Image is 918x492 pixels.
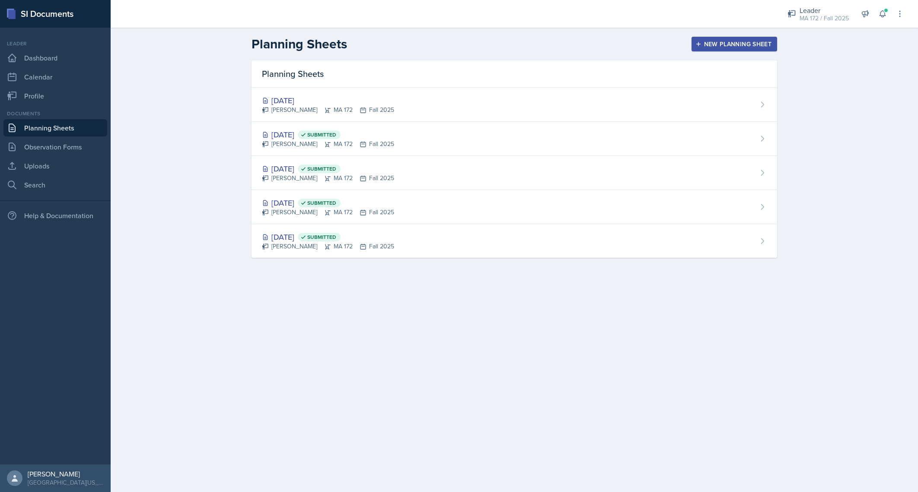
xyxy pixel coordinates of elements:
a: [DATE] Submitted [PERSON_NAME]MA 172Fall 2025 [252,224,777,258]
a: Dashboard [3,49,107,67]
a: [DATE] Submitted [PERSON_NAME]MA 172Fall 2025 [252,122,777,156]
a: [DATE] Submitted [PERSON_NAME]MA 172Fall 2025 [252,156,777,190]
div: [PERSON_NAME] MA 172 Fall 2025 [262,242,394,251]
div: [GEOGRAPHIC_DATA][US_STATE] in [GEOGRAPHIC_DATA] [28,478,104,487]
a: Planning Sheets [3,119,107,136]
div: [DATE] [262,231,394,243]
div: Planning Sheets [252,60,777,88]
a: Search [3,176,107,194]
div: MA 172 / Fall 2025 [800,14,849,23]
a: [DATE] [PERSON_NAME]MA 172Fall 2025 [252,88,777,122]
span: Submitted [307,200,336,206]
div: Documents [3,110,107,117]
span: Submitted [307,234,336,241]
span: Submitted [307,131,336,138]
div: [DATE] [262,197,394,209]
button: New Planning Sheet [692,37,777,51]
div: [PERSON_NAME] MA 172 Fall 2025 [262,140,394,149]
a: [DATE] Submitted [PERSON_NAME]MA 172Fall 2025 [252,190,777,224]
div: New Planning Sheet [697,41,771,48]
div: [PERSON_NAME] [28,470,104,478]
div: [PERSON_NAME] MA 172 Fall 2025 [262,105,394,114]
div: [PERSON_NAME] MA 172 Fall 2025 [262,208,394,217]
a: Profile [3,87,107,105]
div: [PERSON_NAME] MA 172 Fall 2025 [262,174,394,183]
div: Help & Documentation [3,207,107,224]
a: Calendar [3,68,107,86]
div: Leader [3,40,107,48]
div: [DATE] [262,163,394,175]
a: Observation Forms [3,138,107,156]
h2: Planning Sheets [252,36,347,52]
div: [DATE] [262,95,394,106]
div: [DATE] [262,129,394,140]
a: Uploads [3,157,107,175]
div: Leader [800,5,849,16]
span: Submitted [307,165,336,172]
